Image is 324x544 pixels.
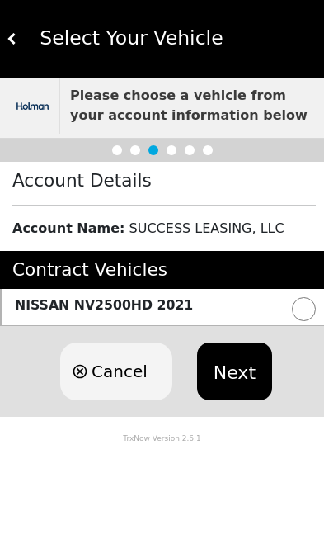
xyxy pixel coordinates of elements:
div: SUCCESS LEASING, LLC [12,219,316,239]
h5: NISSAN NV2500HD 2021 [15,298,193,314]
button: Cancel [60,343,172,400]
div: Select Your Vehicle [18,24,317,53]
img: white carat left [7,33,18,45]
button: Next [197,343,272,400]
h4: Contract Vehicles [12,259,316,281]
strong: Please choose a vehicle from your account information below [70,88,308,123]
img: trx now logo [16,102,49,110]
b: Account Name : [12,220,124,236]
h4: Account Details [12,170,316,192]
span: Cancel [92,359,148,384]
